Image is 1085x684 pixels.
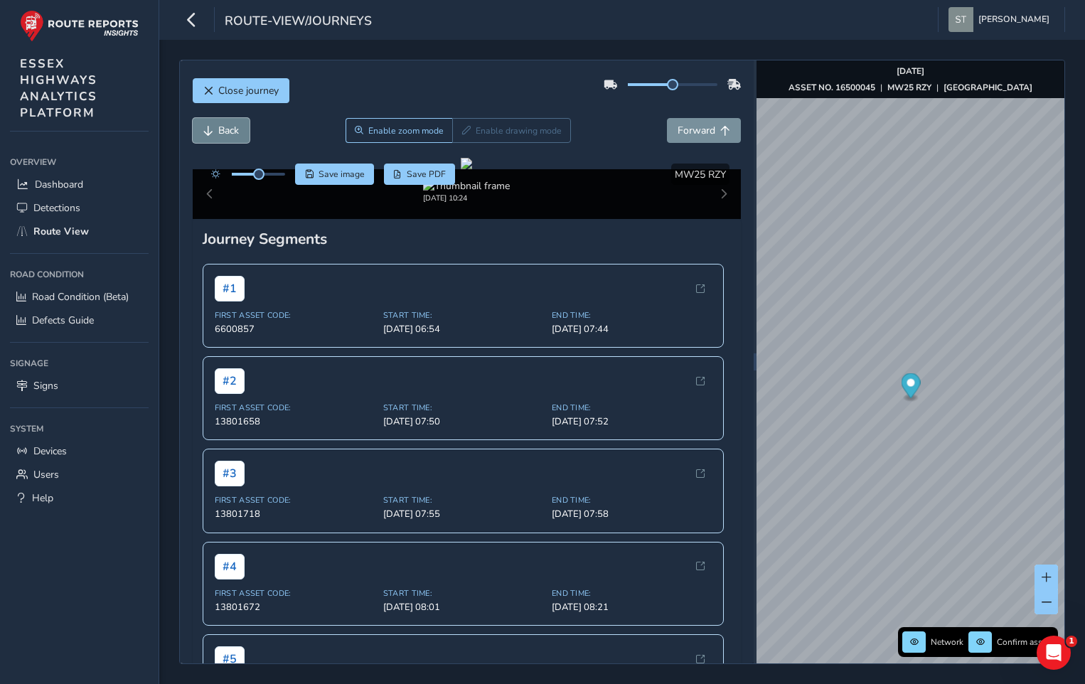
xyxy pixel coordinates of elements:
[215,276,245,301] span: # 1
[383,508,543,520] span: [DATE] 07:55
[215,368,245,394] span: # 2
[552,323,712,336] span: [DATE] 07:44
[215,310,375,321] span: First Asset Code:
[215,461,245,486] span: # 3
[667,118,741,143] button: Forward
[678,124,715,137] span: Forward
[383,415,543,428] span: [DATE] 07:50
[552,508,712,520] span: [DATE] 07:58
[552,402,712,413] span: End Time:
[20,55,97,121] span: ESSEX HIGHWAYS ANALYTICS PLATFORM
[901,373,920,402] div: Map marker
[1066,636,1077,647] span: 1
[215,415,375,428] span: 13801658
[1037,636,1071,670] iframe: Intercom live chat
[10,353,149,374] div: Signage
[225,12,372,32] span: route-view/journeys
[931,636,963,648] span: Network
[944,82,1032,93] strong: [GEOGRAPHIC_DATA]
[407,169,446,180] span: Save PDF
[33,468,59,481] span: Users
[33,201,80,215] span: Detections
[10,439,149,463] a: Devices
[887,82,931,93] strong: MW25 RZY
[383,323,543,336] span: [DATE] 06:54
[215,601,375,614] span: 13801672
[295,164,374,185] button: Save
[997,636,1054,648] span: Confirm assets
[32,290,129,304] span: Road Condition (Beta)
[789,82,875,93] strong: ASSET NO. 16500045
[10,173,149,196] a: Dashboard
[20,10,139,42] img: rr logo
[675,168,726,181] span: MW25 RZY
[203,229,732,249] div: Journey Segments
[35,178,83,191] span: Dashboard
[789,82,1032,93] div: | |
[948,7,1054,32] button: [PERSON_NAME]
[33,225,89,238] span: Route View
[383,310,543,321] span: Start Time:
[319,169,365,180] span: Save image
[218,84,279,97] span: Close journey
[10,486,149,510] a: Help
[215,588,375,599] span: First Asset Code:
[10,418,149,439] div: System
[193,78,289,103] button: Close journey
[10,374,149,397] a: Signs
[423,193,510,203] div: [DATE] 10:24
[552,310,712,321] span: End Time:
[215,495,375,506] span: First Asset Code:
[10,151,149,173] div: Overview
[193,118,250,143] button: Back
[948,7,973,32] img: diamond-layout
[383,601,543,614] span: [DATE] 08:01
[10,220,149,243] a: Route View
[218,124,239,137] span: Back
[215,402,375,413] span: First Asset Code:
[32,314,94,327] span: Defects Guide
[423,179,510,193] img: Thumbnail frame
[32,491,53,505] span: Help
[215,554,245,579] span: # 4
[215,323,375,336] span: 6600857
[215,646,245,672] span: # 5
[383,588,543,599] span: Start Time:
[384,164,456,185] button: PDF
[552,601,712,614] span: [DATE] 08:21
[10,309,149,332] a: Defects Guide
[215,508,375,520] span: 13801718
[552,415,712,428] span: [DATE] 07:52
[897,65,924,77] strong: [DATE]
[10,264,149,285] div: Road Condition
[346,118,453,143] button: Zoom
[552,495,712,506] span: End Time:
[368,125,444,137] span: Enable zoom mode
[10,285,149,309] a: Road Condition (Beta)
[383,402,543,413] span: Start Time:
[10,463,149,486] a: Users
[978,7,1049,32] span: [PERSON_NAME]
[552,588,712,599] span: End Time:
[383,495,543,506] span: Start Time:
[10,196,149,220] a: Detections
[33,379,58,392] span: Signs
[33,444,67,458] span: Devices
